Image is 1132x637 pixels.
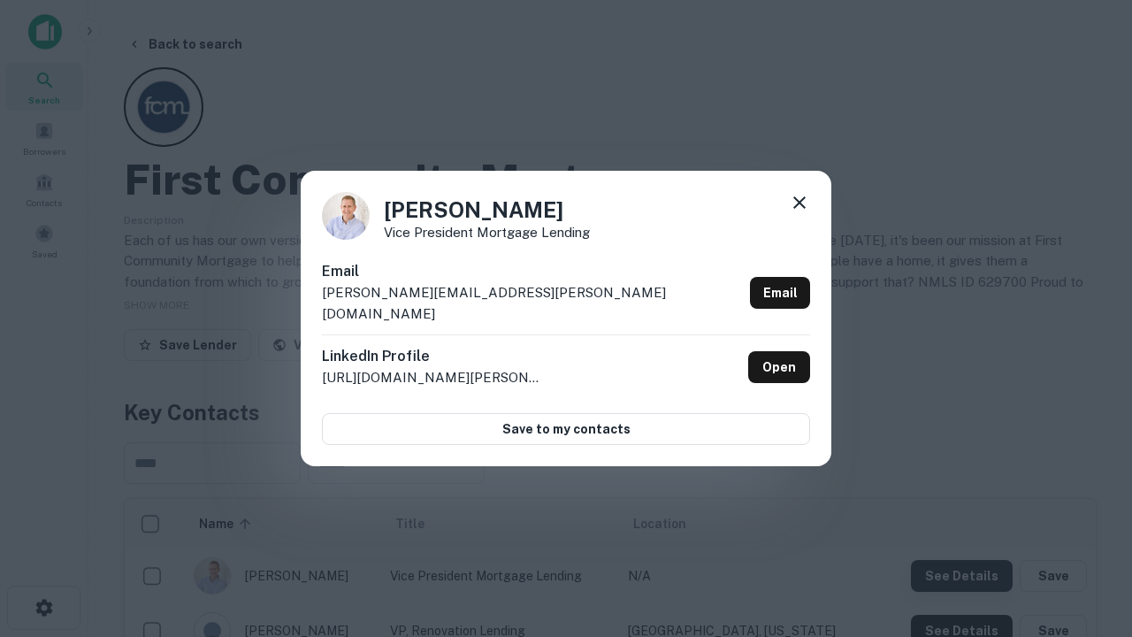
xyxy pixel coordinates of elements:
h6: LinkedIn Profile [322,346,543,367]
p: [URL][DOMAIN_NAME][PERSON_NAME] [322,367,543,388]
iframe: Chat Widget [1044,439,1132,524]
h4: [PERSON_NAME] [384,194,590,226]
button: Save to my contacts [322,413,810,445]
p: [PERSON_NAME][EMAIL_ADDRESS][PERSON_NAME][DOMAIN_NAME] [322,282,743,324]
p: Vice President Mortgage Lending [384,226,590,239]
img: 1520878720083 [322,192,370,240]
h6: Email [322,261,743,282]
a: Open [748,351,810,383]
a: Email [750,277,810,309]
